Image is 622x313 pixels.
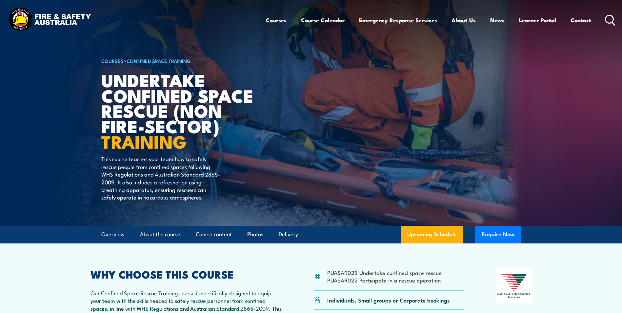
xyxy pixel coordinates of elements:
a: Learner Portal [519,11,556,29]
h1: Undertake Confined Space Rescue (non Fire-Sector) [101,72,263,149]
li: PUASAR025 Undertake confined space rescue [327,269,442,276]
button: Enquire Now [475,226,521,243]
a: Emergency Response Services [359,11,437,29]
a: Courses [266,11,287,29]
a: Course content [196,226,232,243]
a: COURSES [101,57,124,64]
p: Individuals, Small groups or Corporate bookings [327,296,450,304]
h2: WHY CHOOSE THIS COURSE [90,269,282,279]
a: About the course [140,226,180,243]
a: Contact [571,11,591,29]
a: Photos [247,226,263,243]
strong: TRAINING [101,127,187,155]
a: Overview [101,226,125,243]
a: Upcoming Schedule [401,226,463,243]
a: News [490,11,505,29]
img: Nationally Recognised Training logo. [496,269,532,303]
a: Course Calendar [301,11,345,29]
li: PUASAR022 Participate in a rescue operation [327,276,442,284]
a: Delivery [279,226,298,243]
a: Confined Space Training [127,57,191,64]
h6: > [101,57,263,65]
a: About Us [451,11,476,29]
p: This course teaches your team how to safely rescue people from confined spaces following WHS Regu... [101,155,221,201]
